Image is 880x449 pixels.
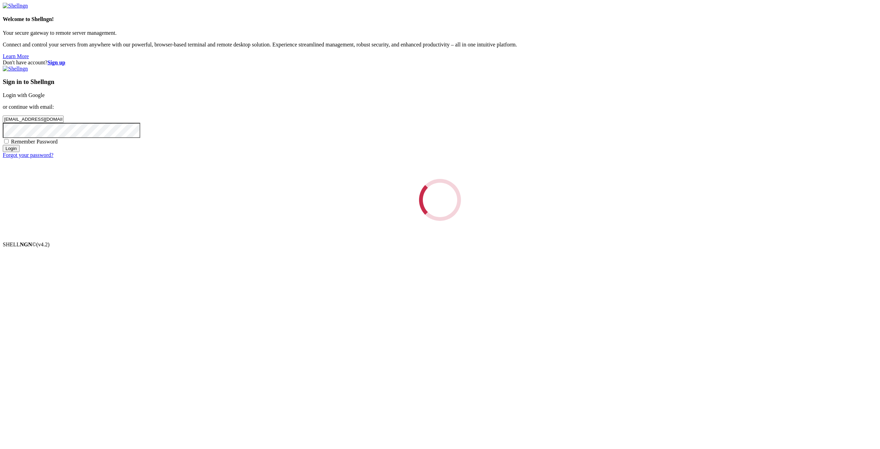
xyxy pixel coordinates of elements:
input: Remember Password [4,139,9,143]
a: Sign up [47,60,65,65]
div: Don't have account? [3,60,877,66]
h3: Sign in to Shellngn [3,78,877,86]
a: Learn More [3,53,29,59]
p: Your secure gateway to remote server management. [3,30,877,36]
b: NGN [20,242,32,247]
a: Forgot your password? [3,152,53,158]
h4: Welcome to Shellngn! [3,16,877,22]
p: or continue with email: [3,104,877,110]
input: Login [3,145,20,152]
span: Remember Password [11,139,58,145]
p: Connect and control your servers from anywhere with our powerful, browser-based terminal and remo... [3,42,877,48]
div: Loading... [419,179,461,221]
span: 4.2.0 [36,242,50,247]
input: Email address [3,116,64,123]
img: Shellngn [3,3,28,9]
span: SHELL © [3,242,49,247]
img: Shellngn [3,66,28,72]
a: Login with Google [3,92,45,98]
